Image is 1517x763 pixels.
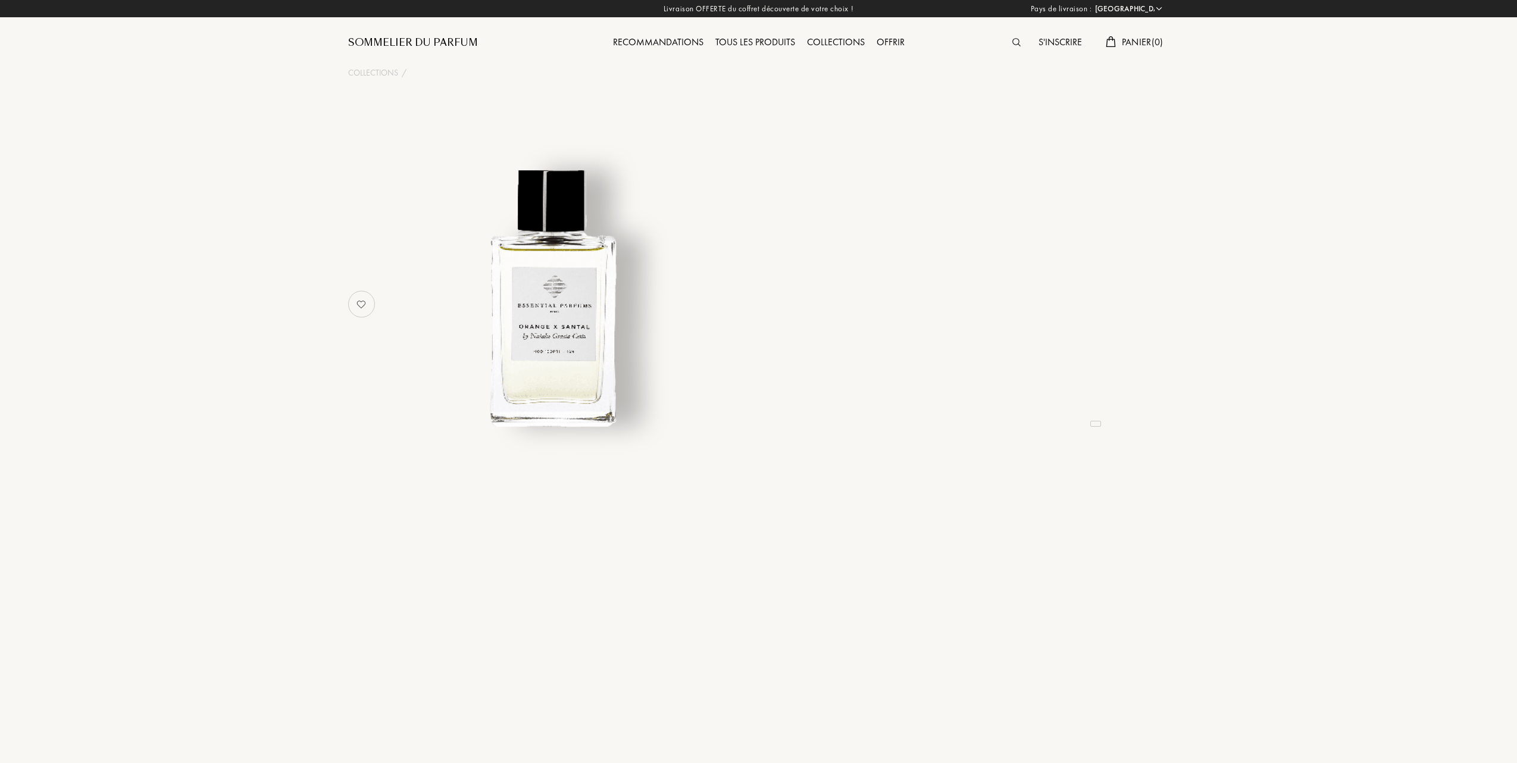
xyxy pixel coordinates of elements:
a: Recommandations [607,36,709,48]
div: Recommandations [607,35,709,51]
img: no_like_p.png [349,292,373,316]
div: / [402,67,406,79]
img: search_icn.svg [1012,38,1021,46]
div: Tous les produits [709,35,801,51]
img: cart.svg [1106,36,1115,47]
a: Offrir [871,36,911,48]
a: Sommelier du Parfum [348,36,478,50]
span: Pays de livraison : [1031,3,1092,15]
span: Panier ( 0 ) [1122,36,1163,48]
div: S'inscrire [1033,35,1088,51]
a: Collections [801,36,871,48]
img: arrow_w.png [1155,4,1163,13]
img: undefined undefined [406,151,700,446]
a: S'inscrire [1033,36,1088,48]
a: Tous les produits [709,36,801,48]
a: Collections [348,67,398,79]
div: Collections [801,35,871,51]
div: Offrir [871,35,911,51]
